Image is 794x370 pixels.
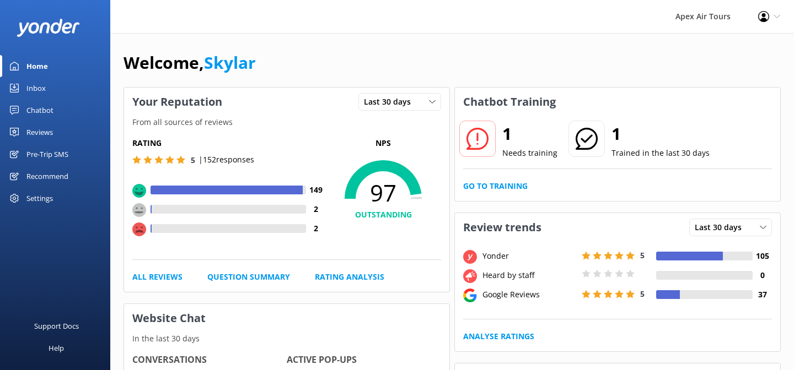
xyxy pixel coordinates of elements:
[26,143,68,165] div: Pre-Trip SMS
[502,121,557,147] h2: 1
[640,289,645,299] span: 5
[17,19,80,37] img: yonder-white-logo.png
[611,147,710,159] p: Trained in the last 30 days
[26,187,53,209] div: Settings
[207,271,290,283] a: Question Summary
[306,184,325,196] h4: 149
[325,209,441,221] h4: OUTSTANDING
[26,165,68,187] div: Recommend
[124,88,230,116] h3: Your Reputation
[198,154,254,166] p: | 152 responses
[306,222,325,235] h4: 2
[26,99,53,121] div: Chatbot
[124,116,449,128] p: From all sources of reviews
[640,250,645,260] span: 5
[34,315,79,337] div: Support Docs
[26,77,46,99] div: Inbox
[455,88,564,116] h3: Chatbot Training
[124,304,449,333] h3: Website Chat
[695,221,748,233] span: Last 30 days
[191,155,195,165] span: 5
[463,180,528,192] a: Go to Training
[753,289,772,301] h4: 37
[364,96,417,108] span: Last 30 days
[463,330,534,342] a: Analyse Ratings
[49,337,64,359] div: Help
[480,250,579,262] div: Yonder
[132,353,287,367] h4: Conversations
[132,137,325,149] h5: Rating
[753,250,772,262] h4: 105
[287,353,441,367] h4: Active Pop-ups
[204,51,256,74] a: Skylar
[132,271,183,283] a: All Reviews
[480,269,579,281] div: Heard by staff
[26,55,48,77] div: Home
[325,137,441,149] p: NPS
[124,333,449,345] p: In the last 30 days
[315,271,384,283] a: Rating Analysis
[26,121,53,143] div: Reviews
[124,50,256,76] h1: Welcome,
[753,269,772,281] h4: 0
[306,203,325,215] h4: 2
[480,289,579,301] div: Google Reviews
[325,179,441,206] span: 97
[611,121,710,147] h2: 1
[502,147,557,159] p: Needs training
[455,213,550,242] h3: Review trends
